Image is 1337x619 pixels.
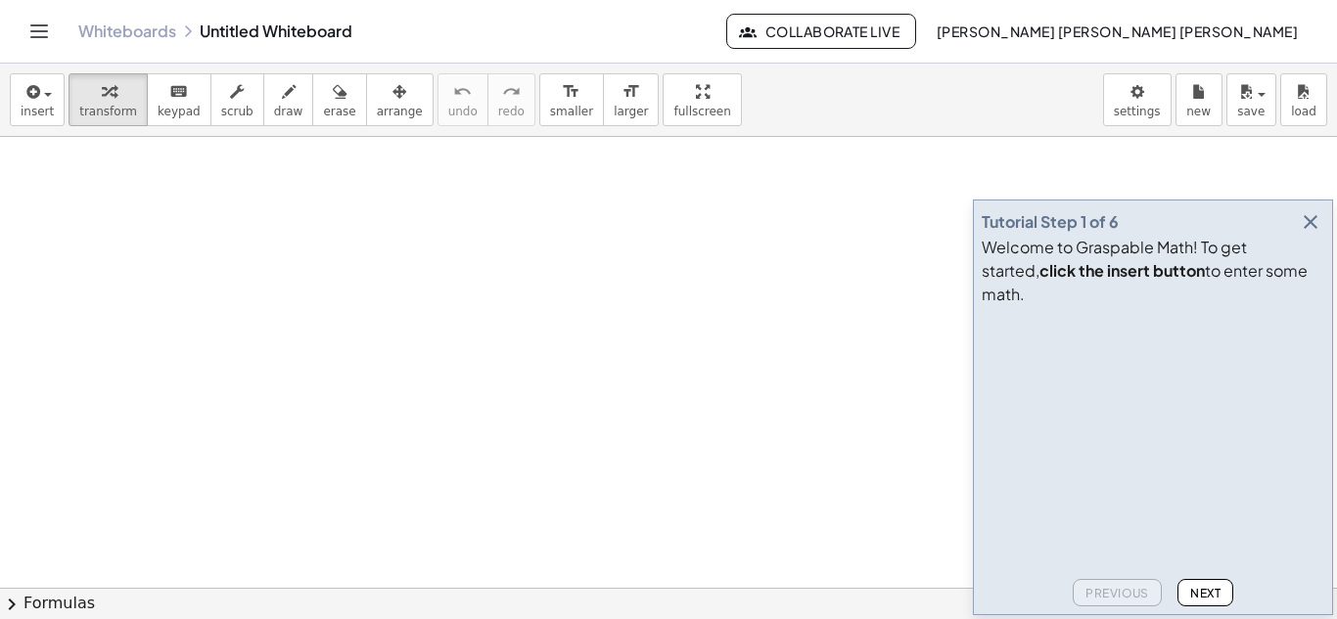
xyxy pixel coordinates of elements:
[743,22,899,40] span: Collaborate Live
[920,14,1314,49] button: [PERSON_NAME] [PERSON_NAME] [PERSON_NAME]
[274,105,303,118] span: draw
[1237,105,1265,118] span: save
[210,73,264,126] button: scrub
[562,80,580,104] i: format_size
[21,105,54,118] span: insert
[726,14,916,49] button: Collaborate Live
[263,73,314,126] button: draw
[438,73,488,126] button: undoundo
[1039,260,1205,281] b: click the insert button
[663,73,741,126] button: fullscreen
[1103,73,1172,126] button: settings
[78,22,176,41] a: Whiteboards
[453,80,472,104] i: undo
[487,73,535,126] button: redoredo
[982,210,1119,234] div: Tutorial Step 1 of 6
[982,236,1324,306] div: Welcome to Graspable Math! To get started, to enter some math.
[614,105,648,118] span: larger
[377,105,423,118] span: arrange
[1280,73,1327,126] button: load
[1186,105,1211,118] span: new
[1114,105,1161,118] span: settings
[1177,579,1233,606] button: Next
[550,105,593,118] span: smaller
[603,73,659,126] button: format_sizelarger
[23,16,55,47] button: Toggle navigation
[539,73,604,126] button: format_sizesmaller
[1190,586,1221,600] span: Next
[79,105,137,118] span: transform
[1226,73,1276,126] button: save
[1176,73,1222,126] button: new
[221,105,254,118] span: scrub
[158,105,201,118] span: keypad
[1291,105,1316,118] span: load
[10,73,65,126] button: insert
[673,105,730,118] span: fullscreen
[448,105,478,118] span: undo
[147,73,211,126] button: keyboardkeypad
[502,80,521,104] i: redo
[312,73,366,126] button: erase
[366,73,434,126] button: arrange
[169,80,188,104] i: keyboard
[69,73,148,126] button: transform
[622,80,640,104] i: format_size
[498,105,525,118] span: redo
[323,105,355,118] span: erase
[936,22,1298,40] span: [PERSON_NAME] [PERSON_NAME] [PERSON_NAME]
